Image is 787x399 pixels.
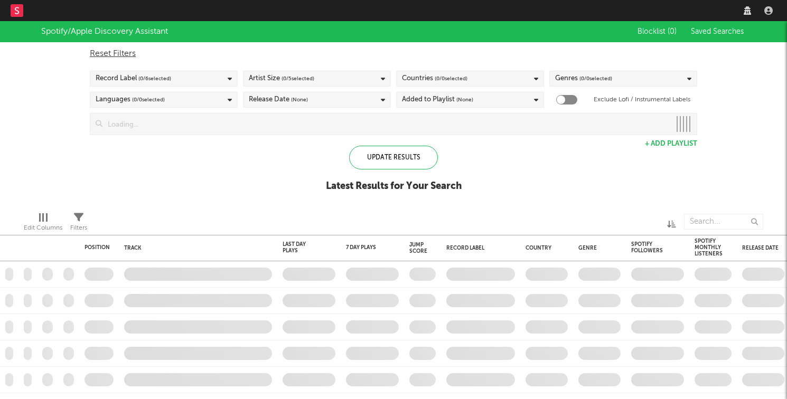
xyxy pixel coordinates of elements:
span: Blocklist [638,28,677,35]
div: Jump Score [409,242,427,254]
span: (None) [291,93,308,106]
div: Reset Filters [90,47,697,60]
div: Added to Playlist [402,93,473,106]
div: Spotify/Apple Discovery Assistant [41,25,168,38]
span: ( 0 / 0 selected) [579,72,612,85]
button: Saved Searches [688,27,746,36]
div: Latest Results for Your Search [326,180,462,193]
label: Exclude Lofi / Instrumental Labels [594,93,690,106]
div: Artist Size [249,72,314,85]
span: ( 0 / 6 selected) [138,72,171,85]
div: Release Date [249,93,308,106]
div: Release Date [742,245,779,251]
span: ( 0 / 0 selected) [132,93,165,106]
div: Spotify Followers [631,241,668,254]
div: Track [124,245,267,251]
button: + Add Playlist [645,140,697,147]
div: Position [85,244,110,251]
div: Last Day Plays [283,241,320,254]
div: Languages [96,93,165,106]
div: Filters [70,208,87,239]
span: ( 0 / 0 selected) [435,72,467,85]
div: Record Label [96,72,171,85]
input: Loading... [102,113,670,135]
div: Edit Columns [24,222,62,234]
div: Countries [402,72,467,85]
div: Genres [555,72,612,85]
div: Record Label [446,245,510,251]
div: Country [526,245,563,251]
div: Genre [578,245,615,251]
div: Edit Columns [24,208,62,239]
span: (None) [456,93,473,106]
input: Search... [684,214,763,230]
div: Update Results [349,146,438,169]
div: 7 Day Plays [346,244,383,251]
span: ( 0 / 5 selected) [282,72,314,85]
span: ( 0 ) [668,28,677,35]
div: Spotify Monthly Listeners [695,238,723,257]
span: Saved Searches [691,28,746,35]
div: Filters [70,222,87,234]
